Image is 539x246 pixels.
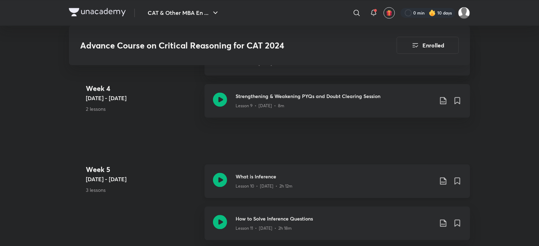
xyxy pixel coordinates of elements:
[86,186,199,194] p: 3 lessons
[86,94,199,102] h5: [DATE] - [DATE]
[86,105,199,113] p: 2 lessons
[143,6,224,20] button: CAT & Other MBA En ...
[80,40,357,51] h3: Advance Course on Critical Reasoning for CAT 2024
[86,175,199,183] h5: [DATE] - [DATE]
[458,7,470,19] img: Aparna Dubey
[236,173,433,180] h3: What is Inference
[236,225,292,231] p: Lesson 11 • [DATE] • 2h 18m
[384,7,395,18] button: avatar
[86,83,199,94] h4: Week 4
[69,8,126,18] a: Company Logo
[236,92,433,100] h3: Strengthening & Weakening PYQs and Doubt Clearing Session
[429,9,436,16] img: streak
[205,164,470,206] a: What is InferenceLesson 10 • [DATE] • 2h 12m
[236,103,284,109] p: Lesson 9 • [DATE] • 8m
[397,37,459,54] button: Enrolled
[386,10,392,16] img: avatar
[69,8,126,16] img: Company Logo
[205,84,470,126] a: Strengthening & Weakening PYQs and Doubt Clearing SessionLesson 9 • [DATE] • 8m
[86,164,199,175] h4: Week 5
[236,215,433,222] h3: How to Solve Inference Questions
[236,183,292,189] p: Lesson 10 • [DATE] • 2h 12m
